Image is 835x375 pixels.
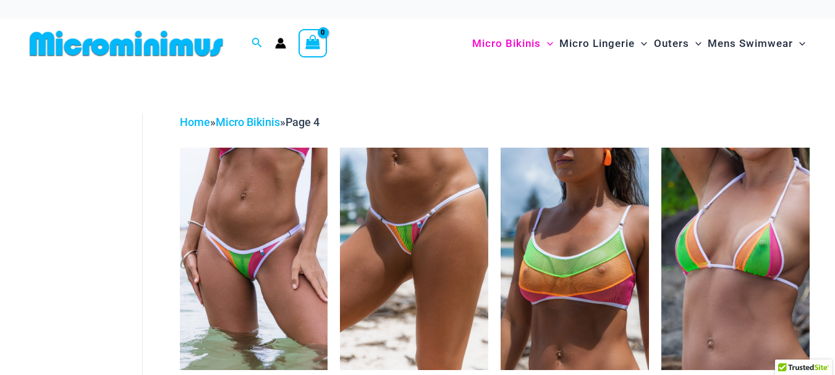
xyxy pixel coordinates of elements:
img: Reckless Mesh High Voltage 306 Tri Top 01 [661,148,810,370]
img: Reckless Mesh High Voltage 466 Thong 01 [340,148,488,370]
img: Reckless Mesh High Voltage 296 Cheeky 01 [180,148,328,370]
a: OutersMenu ToggleMenu Toggle [651,25,705,62]
span: Menu Toggle [635,28,647,59]
a: Home [180,116,210,129]
a: Micro LingerieMenu ToggleMenu Toggle [556,25,650,62]
img: Reckless Mesh High Voltage 3480 Crop Top 01 [501,148,649,370]
span: Menu Toggle [793,28,805,59]
a: Reckless Mesh High Voltage 3480 Crop Top 01Reckless Mesh High Voltage 3480 Crop Top 02Reckless Me... [501,148,649,370]
span: Page 4 [286,116,320,129]
nav: Site Navigation [467,23,810,64]
a: Mens SwimwearMenu ToggleMenu Toggle [705,25,808,62]
span: Menu Toggle [541,28,553,59]
span: Mens Swimwear [708,28,793,59]
a: Reckless Mesh High Voltage 306 Tri Top 01Reckless Mesh High Voltage 306 Tri Top 466 Thong 04Reckl... [661,148,810,370]
a: Account icon link [275,38,286,49]
span: » » [180,116,320,129]
a: Reckless Mesh High Voltage 466 Thong 01Reckless Mesh High Voltage 3480 Crop Top 466 Thong 01Reckl... [340,148,488,370]
span: Micro Lingerie [559,28,635,59]
span: Menu Toggle [689,28,701,59]
img: MM SHOP LOGO FLAT [25,30,228,57]
a: Search icon link [252,36,263,51]
span: Outers [654,28,689,59]
a: Micro BikinisMenu ToggleMenu Toggle [469,25,556,62]
span: Micro Bikinis [472,28,541,59]
a: Reckless Mesh High Voltage 296 Cheeky 01Reckless Mesh High Voltage 3480 Crop Top 296 Cheeky 04Rec... [180,148,328,370]
iframe: TrustedSite Certified [31,103,142,350]
a: Micro Bikinis [216,116,280,129]
a: View Shopping Cart, empty [299,29,327,57]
